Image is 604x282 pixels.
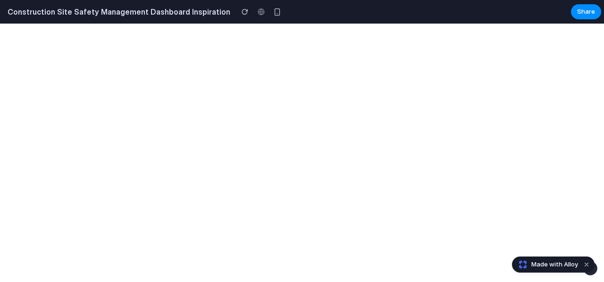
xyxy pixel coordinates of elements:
button: Dismiss watermark [581,259,592,270]
span: Share [577,7,595,17]
span: Made with Alloy [531,260,578,269]
button: Share [571,4,601,19]
h2: Construction Site Safety Management Dashboard Inspiration [4,6,230,17]
a: Made with Alloy [512,260,579,269]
